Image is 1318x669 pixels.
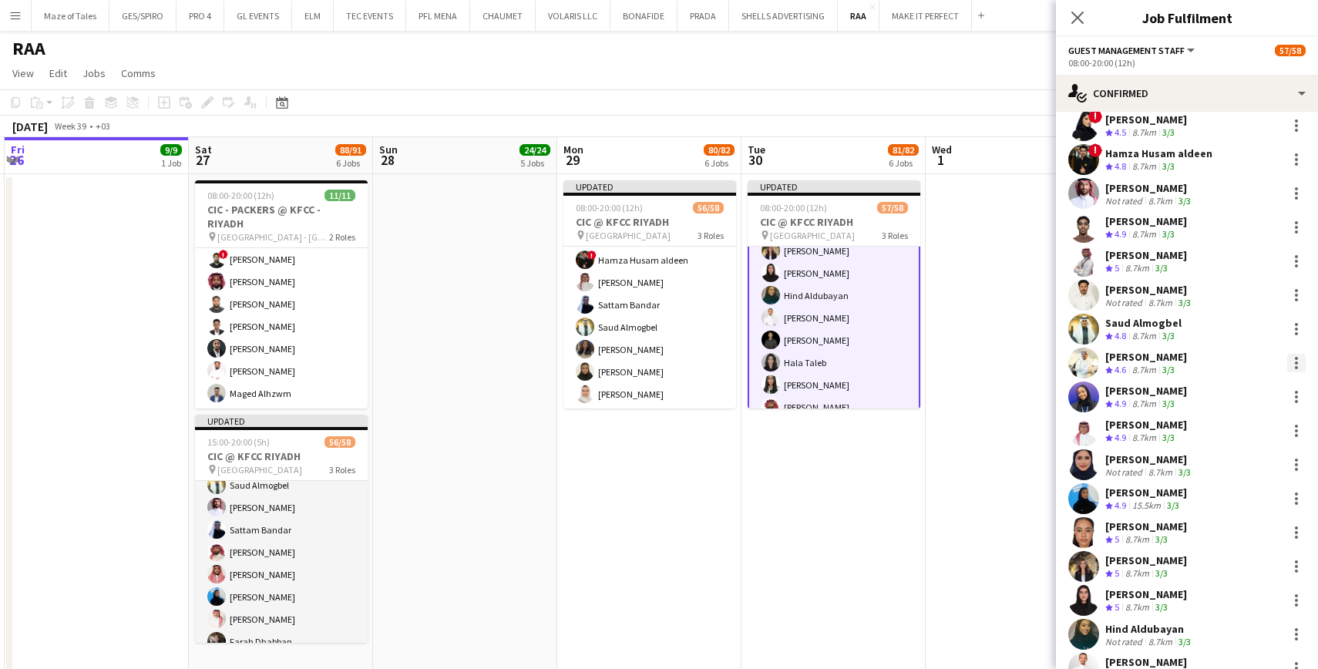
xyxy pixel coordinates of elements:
[11,143,25,156] span: Fri
[1155,262,1168,274] app-skills-label: 3/3
[377,151,398,169] span: 28
[563,180,736,193] div: Updated
[43,63,73,83] a: Edit
[1105,418,1187,432] div: [PERSON_NAME]
[195,203,368,230] h3: CIC - PACKERS @ KFCC - RIYADH
[1129,499,1164,513] div: 15.5km
[704,157,734,169] div: 6 Jobs
[470,1,536,31] button: CHAUMET
[520,157,550,169] div: 5 Jobs
[160,144,182,156] span: 9/9
[1115,398,1126,409] span: 4.9
[329,231,355,243] span: 2 Roles
[1162,160,1175,172] app-skills-label: 3/3
[1115,364,1126,375] span: 4.6
[1145,466,1175,478] div: 8.7km
[51,120,89,132] span: Week 39
[1115,330,1126,341] span: 4.8
[1162,432,1175,443] app-skills-label: 3/3
[1122,262,1152,275] div: 8.7km
[1105,452,1194,466] div: [PERSON_NAME]
[195,143,212,156] span: Sat
[882,230,908,241] span: 3 Roles
[217,464,302,476] span: [GEOGRAPHIC_DATA]
[1129,364,1159,377] div: 8.7km
[760,202,827,213] span: 08:00-20:00 (12h)
[889,157,918,169] div: 6 Jobs
[96,120,110,132] div: +03
[536,1,610,31] button: VOLARIS LLC
[115,63,162,83] a: Comms
[576,202,643,213] span: 08:00-20:00 (12h)
[195,180,368,408] app-job-card: 08:00-20:00 (12h)11/11CIC - PACKERS @ KFCC - RIYADH [GEOGRAPHIC_DATA] - [GEOGRAPHIC_DATA]2 Roles!...
[748,143,765,156] span: Tue
[195,415,368,643] app-job-card: Updated15:00-20:00 (5h)56/58CIC @ KFCC RIYADH [GEOGRAPHIC_DATA]3 Roles[PERSON_NAME][PERSON_NAME][...
[1129,126,1159,140] div: 8.7km
[1105,195,1145,207] div: Not rated
[1155,601,1168,613] app-skills-label: 3/3
[1105,636,1145,647] div: Not rated
[109,1,177,31] button: GES/SPIRO
[329,464,355,476] span: 3 Roles
[1115,126,1126,138] span: 4.5
[1129,398,1159,411] div: 8.7km
[1115,601,1119,613] span: 5
[1145,195,1175,207] div: 8.7km
[12,119,48,134] div: [DATE]
[1115,432,1126,443] span: 4.9
[217,231,329,243] span: [GEOGRAPHIC_DATA] - [GEOGRAPHIC_DATA]
[1068,57,1306,69] div: 08:00-20:00 (12h)
[161,157,181,169] div: 1 Job
[563,143,583,156] span: Mon
[82,66,106,80] span: Jobs
[1105,248,1187,262] div: [PERSON_NAME]
[336,157,365,169] div: 6 Jobs
[563,180,736,408] app-job-card: Updated08:00-20:00 (12h)56/58CIC @ KFCC RIYADH [GEOGRAPHIC_DATA]3 Roles[PERSON_NAME][PERSON_NAME]...
[195,155,368,408] app-card-role: ![PERSON_NAME][PERSON_NAME][PERSON_NAME]![PERSON_NAME][PERSON_NAME][PERSON_NAME][PERSON_NAME][PER...
[1105,350,1187,364] div: [PERSON_NAME]
[207,190,274,201] span: 08:00-20:00 (12h)
[838,1,879,31] button: RAA
[12,37,45,60] h1: RAA
[195,449,368,463] h3: CIC @ KFCC RIYADH
[49,66,67,80] span: Edit
[1105,181,1194,195] div: [PERSON_NAME]
[1115,533,1119,545] span: 5
[219,250,228,259] span: !
[1178,636,1191,647] app-skills-label: 3/3
[693,202,724,213] span: 56/58
[1105,316,1182,330] div: Saud Almogbel
[1162,330,1175,341] app-skills-label: 3/3
[1056,75,1318,112] div: Confirmed
[748,215,920,229] h3: CIC @ KFCC RIYADH
[1105,622,1194,636] div: Hind Aldubayan
[1162,126,1175,138] app-skills-label: 3/3
[1155,567,1168,579] app-skills-label: 3/3
[1115,567,1119,579] span: 5
[1129,160,1159,173] div: 8.7km
[177,1,224,31] button: PRO 4
[1162,398,1175,409] app-skills-label: 3/3
[334,1,406,31] button: TEC EVENTS
[748,180,920,408] app-job-card: Updated08:00-20:00 (12h)57/58CIC @ KFCC RIYADH [GEOGRAPHIC_DATA]3 Roles[PERSON_NAME][PERSON_NAME]...
[930,151,952,169] span: 1
[1178,297,1191,308] app-skills-label: 3/3
[1115,160,1126,172] span: 4.8
[1115,262,1119,274] span: 5
[677,1,729,31] button: PRADA
[561,151,583,169] span: 29
[1162,228,1175,240] app-skills-label: 3/3
[1088,109,1102,123] span: !
[1167,499,1179,511] app-skills-label: 3/3
[335,144,366,156] span: 88/91
[877,202,908,213] span: 57/58
[1129,330,1159,343] div: 8.7km
[1105,146,1212,160] div: Hamza Husam aldeen
[587,250,597,260] span: !
[563,215,736,229] h3: CIC @ KFCC RIYADH
[1068,45,1197,56] button: Guest Management Staff
[1115,228,1126,240] span: 4.9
